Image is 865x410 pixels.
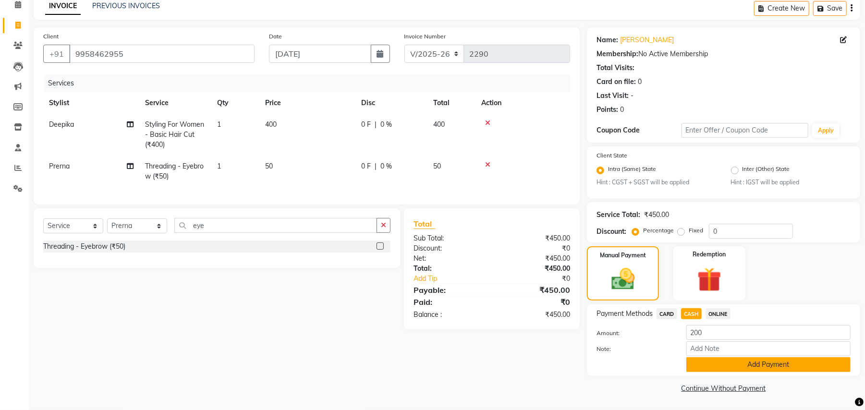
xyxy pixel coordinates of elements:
a: [PERSON_NAME] [620,35,674,45]
span: Styling For Women - Basic Hair Cut (₹400) [145,120,204,149]
th: Price [259,92,355,114]
input: Amount [686,325,851,340]
div: Threading - Eyebrow (₹50) [43,241,125,252]
div: ₹0 [492,243,577,253]
th: Qty [211,92,259,114]
a: Continue Without Payment [589,384,858,394]
span: ONLINE [706,308,731,319]
button: Apply [812,123,840,138]
div: ₹450.00 [492,284,577,296]
span: CASH [681,308,702,319]
div: ₹450.00 [492,264,577,274]
small: Hint : CGST + SGST will be applied [597,178,716,187]
input: Search or Scan [174,218,377,233]
button: Save [813,1,847,16]
input: Add Note [686,341,851,356]
input: Search by Name/Mobile/Email/Code [69,45,255,63]
div: 0 [620,105,624,115]
img: _cash.svg [604,265,642,292]
a: Add Tip [406,274,506,284]
th: Total [427,92,475,114]
span: Payment Methods [597,309,653,319]
th: Service [139,92,211,114]
button: +91 [43,45,70,63]
th: Disc [355,92,427,114]
span: 0 F [361,161,371,171]
div: Sub Total: [406,233,492,243]
div: ₹450.00 [644,210,669,220]
div: ₹450.00 [492,310,577,320]
div: No Active Membership [597,49,851,59]
label: Amount: [589,329,679,338]
th: Stylist [43,92,139,114]
div: Service Total: [597,210,640,220]
th: Action [475,92,570,114]
span: Threading - Eyebrow (₹50) [145,162,204,181]
label: Note: [589,345,679,353]
div: ₹0 [506,274,577,284]
div: Balance : [406,310,492,320]
div: ₹450.00 [492,233,577,243]
div: Discount: [406,243,492,253]
span: Deepika [49,120,74,129]
label: Manual Payment [600,251,646,260]
div: Coupon Code [597,125,681,135]
label: Inter (Other) State [743,165,790,176]
div: ₹0 [492,296,577,308]
div: Total: [406,264,492,274]
span: 0 F [361,120,371,130]
div: 0 [638,77,642,87]
label: Percentage [643,226,674,235]
label: Client State [597,151,627,160]
div: Points: [597,105,618,115]
span: 50 [265,162,273,170]
small: Hint : IGST will be applied [731,178,851,187]
span: 0 % [380,161,392,171]
a: PREVIOUS INVOICES [92,1,160,10]
button: Create New [754,1,809,16]
div: Discount: [597,227,626,237]
span: | [375,161,377,171]
label: Invoice Number [404,32,446,41]
span: Prerna [49,162,70,170]
span: 1 [217,162,221,170]
div: Payable: [406,284,492,296]
label: Redemption [693,250,726,259]
div: Membership: [597,49,638,59]
label: Date [269,32,282,41]
label: Intra (Same) State [608,165,656,176]
div: Name: [597,35,618,45]
span: CARD [657,308,677,319]
div: Services [44,74,577,92]
div: Card on file: [597,77,636,87]
label: Fixed [689,226,703,235]
div: Net: [406,253,492,264]
button: Add Payment [686,357,851,372]
div: - [631,91,634,101]
span: 0 % [380,120,392,130]
span: 1 [217,120,221,129]
div: Paid: [406,296,492,308]
div: ₹450.00 [492,253,577,264]
label: Client [43,32,59,41]
span: Total [414,219,436,229]
span: 50 [433,162,441,170]
div: Total Visits: [597,63,634,73]
span: | [375,120,377,130]
span: 400 [433,120,445,129]
input: Enter Offer / Coupon Code [682,123,808,138]
div: Last Visit: [597,91,629,101]
img: _gift.svg [690,265,729,295]
span: 400 [265,120,277,129]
